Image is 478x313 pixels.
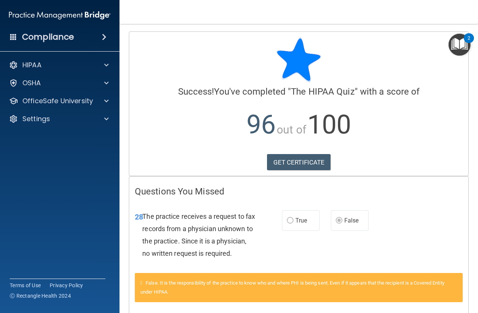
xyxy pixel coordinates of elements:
button: Open Resource Center, 2 new notifications [448,34,471,56]
span: False [344,217,359,224]
p: HIPAA [22,61,41,70]
h4: Compliance [22,32,74,42]
span: False. It is the responsibility of the practice to know who and where PHI is being sent. Even if ... [140,280,444,295]
p: OfficeSafe University [22,96,93,105]
a: OSHA [9,79,109,88]
div: 2 [468,38,470,48]
span: The practice receives a request to fax records from a physician unknown to the practice. Since it... [142,212,255,258]
a: HIPAA [9,61,109,70]
span: Ⓒ Rectangle Health 2024 [10,292,71,300]
span: 96 [246,109,276,140]
img: PMB logo [9,8,111,23]
p: OSHA [22,79,41,88]
h4: Questions You Missed [135,187,463,196]
span: True [295,217,307,224]
span: 100 [307,109,351,140]
span: out of [277,123,306,136]
p: Settings [22,114,50,123]
span: Success! [178,86,214,97]
a: GET CERTIFICATE [267,154,331,171]
input: False [336,218,342,224]
img: blue-star-rounded.9d042014.png [276,37,321,82]
a: OfficeSafe University [9,96,109,105]
a: Settings [9,114,109,123]
span: 28 [135,212,143,221]
a: Terms of Use [10,282,41,289]
a: Privacy Policy [50,282,83,289]
span: The HIPAA Quiz [291,86,354,97]
input: True [287,218,294,224]
h4: You've completed " " with a score of [135,87,463,96]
